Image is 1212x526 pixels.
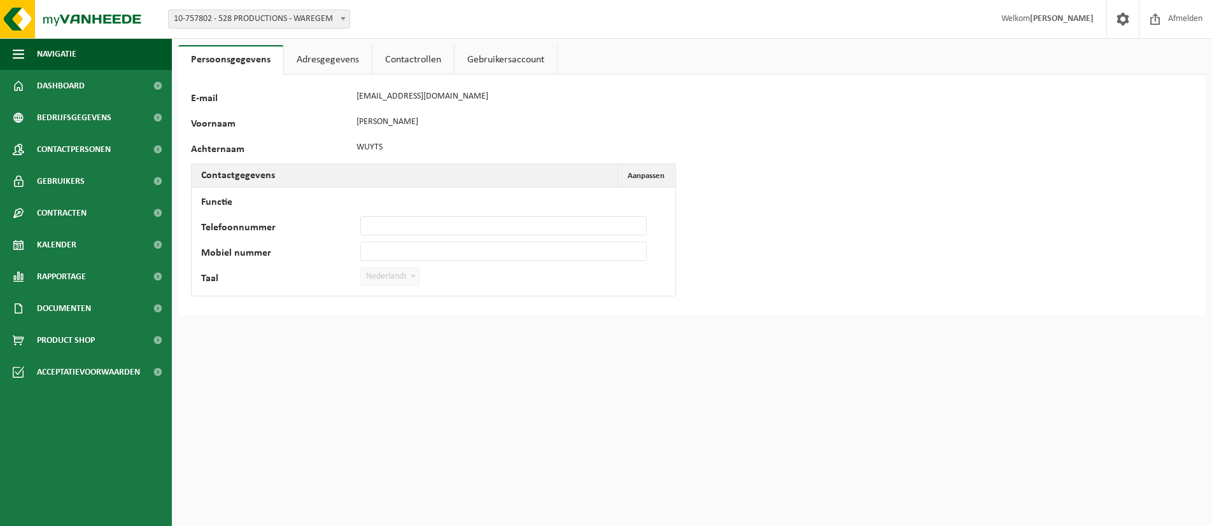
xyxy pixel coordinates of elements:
[37,324,95,356] span: Product Shop
[201,248,360,261] label: Mobiel nummer
[37,229,76,261] span: Kalender
[191,144,350,157] label: Achternaam
[168,10,350,29] span: 10-757802 - 528 PRODUCTIONS - WAREGEM
[37,38,76,70] span: Navigatie
[37,70,85,102] span: Dashboard
[178,45,283,74] a: Persoonsgegevens
[372,45,454,74] a: Contactrollen
[454,45,557,74] a: Gebruikersaccount
[201,223,360,235] label: Telefoonnummer
[284,45,372,74] a: Adresgegevens
[37,102,111,134] span: Bedrijfsgegevens
[192,164,285,187] h2: Contactgegevens
[37,165,85,197] span: Gebruikers
[617,164,674,187] button: Aanpassen
[37,356,140,388] span: Acceptatievoorwaarden
[360,267,420,286] span: Nederlands
[191,93,350,106] label: E-mail
[361,268,419,286] span: Nederlands
[201,197,360,210] label: Functie
[37,134,111,165] span: Contactpersonen
[37,197,87,229] span: Contracten
[169,10,349,28] span: 10-757802 - 528 PRODUCTIONS - WAREGEM
[628,172,665,180] span: Aanpassen
[1030,14,1094,24] strong: [PERSON_NAME]
[37,293,91,324] span: Documenten
[191,119,350,132] label: Voornaam
[37,261,86,293] span: Rapportage
[201,273,360,286] label: Taal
